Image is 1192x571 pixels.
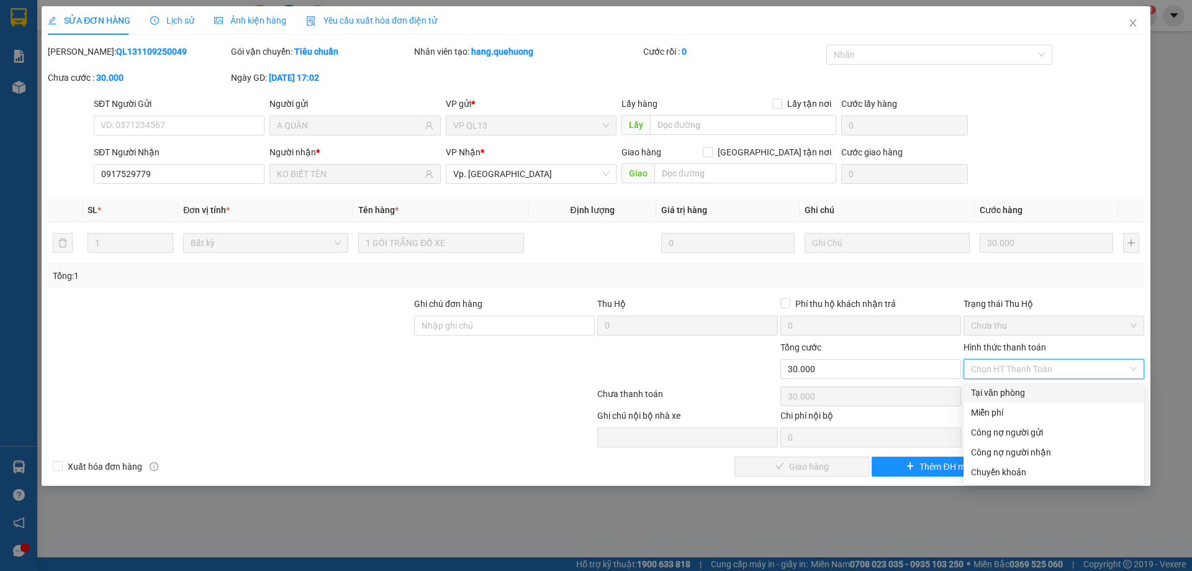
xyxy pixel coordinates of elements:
[841,164,968,184] input: Cước giao hàng
[661,205,707,215] span: Giá trị hàng
[621,147,661,157] span: Giao hàng
[597,299,626,309] span: Thu Hộ
[971,445,1137,459] div: Công nợ người nhận
[597,409,778,427] div: Ghi chú nội bộ nhà xe
[80,18,119,119] b: Biên nhận gởi hàng hóa
[96,73,124,83] b: 30.000
[306,16,316,26] img: icon
[919,460,972,473] span: Thêm ĐH mới
[446,97,616,111] div: VP gửi
[277,119,422,132] input: Tên người gửi
[571,205,615,215] span: Định lượng
[16,80,68,139] b: An Anh Limousine
[643,45,824,58] div: Cước rồi :
[596,387,779,409] div: Chưa thanh toán
[1116,6,1150,41] button: Close
[713,145,836,159] span: [GEOGRAPHIC_DATA] tận nơi
[425,121,433,130] span: user
[661,233,795,253] input: 0
[53,269,460,283] div: Tổng: 1
[1123,233,1139,253] button: plus
[841,99,897,109] label: Cước lấy hàng
[306,16,437,25] span: Yêu cầu xuất hóa đơn điện tử
[116,47,187,57] b: QL131109250049
[294,47,338,57] b: Tiêu chuẩn
[650,115,836,135] input: Dọc đường
[88,205,97,215] span: SL
[841,147,903,157] label: Cước giao hàng
[48,16,130,25] span: SỬA ĐƠN HÀNG
[782,97,836,111] span: Lấy tận nơi
[453,116,609,135] span: VP QL13
[971,465,1137,479] div: Chuyển khoản
[980,205,1023,215] span: Cước hàng
[971,360,1137,378] span: Chọn HT Thanh Toán
[964,423,1144,442] div: Cước gửi hàng sẽ được ghi vào công nợ của người gửi
[446,147,481,157] span: VP Nhận
[734,457,869,477] button: checkGiao hàng
[150,16,194,25] span: Lịch sử
[780,409,961,427] div: Chi phí nội bộ
[231,45,412,58] div: Gói vận chuyển:
[964,297,1144,311] div: Trạng thái Thu Hộ
[971,316,1137,335] span: Chưa thu
[654,163,836,183] input: Dọc đường
[790,297,901,311] span: Phí thu hộ khách nhận trả
[1128,18,1138,28] span: close
[53,233,73,253] button: delete
[414,45,641,58] div: Nhân viên tạo:
[414,299,482,309] label: Ghi chú đơn hàng
[150,462,158,471] span: info-circle
[800,198,975,222] th: Ghi chú
[805,233,970,253] input: Ghi Chú
[971,386,1137,400] div: Tại văn phòng
[269,145,440,159] div: Người nhận
[872,457,1006,477] button: plusThêm ĐH mới
[621,115,650,135] span: Lấy
[621,99,657,109] span: Lấy hàng
[269,73,319,83] b: [DATE] 17:02
[48,16,56,25] span: edit
[150,16,159,25] span: clock-circle
[780,342,821,352] span: Tổng cước
[964,442,1144,462] div: Cước gửi hàng sẽ được ghi vào công nợ của người nhận
[682,47,687,57] b: 0
[48,71,228,85] div: Chưa cước :
[358,205,399,215] span: Tên hàng
[425,170,433,178] span: user
[971,426,1137,439] div: Công nợ người gửi
[906,462,914,472] span: plus
[277,167,422,181] input: Tên người nhận
[980,233,1113,253] input: 0
[621,163,654,183] span: Giao
[269,97,440,111] div: Người gửi
[964,342,1046,352] label: Hình thức thanh toán
[48,45,228,58] div: [PERSON_NAME]:
[971,406,1137,419] div: Miễn phí
[183,205,230,215] span: Đơn vị tính
[414,316,595,336] input: Ghi chú đơn hàng
[214,16,286,25] span: Ảnh kiện hàng
[191,234,341,252] span: Bất kỳ
[94,97,264,111] div: SĐT Người Gửi
[231,71,412,85] div: Ngày GD:
[471,47,533,57] b: hang.quehuong
[94,145,264,159] div: SĐT Người Nhận
[841,116,968,135] input: Cước lấy hàng
[453,165,609,183] span: Vp. Phan Rang
[214,16,223,25] span: picture
[63,460,147,473] span: Xuất hóa đơn hàng
[358,233,523,253] input: VD: Bàn, Ghế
